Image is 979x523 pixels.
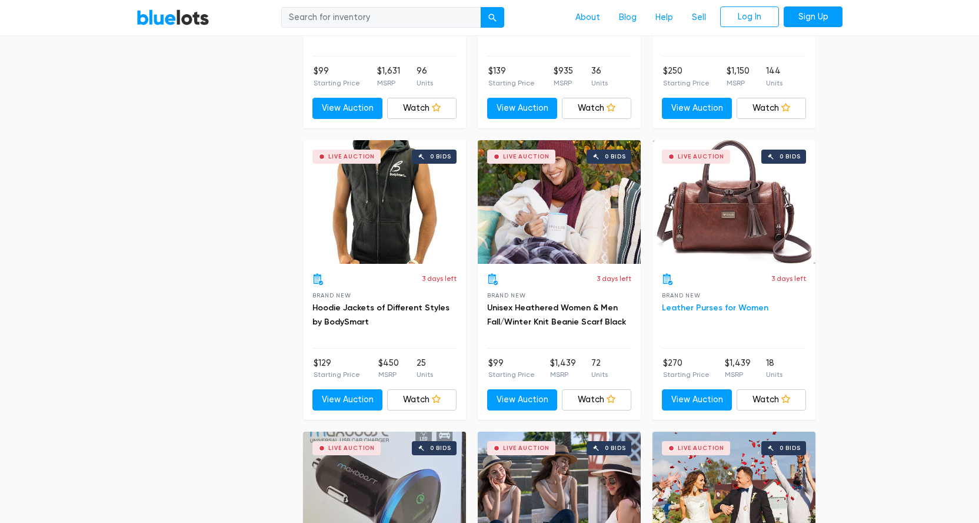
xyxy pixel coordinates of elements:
[417,65,433,88] li: 96
[784,6,843,28] a: Sign Up
[766,78,782,88] p: Units
[312,389,382,411] a: View Auction
[682,6,715,29] a: Sell
[378,369,399,380] p: MSRP
[417,357,433,380] li: 25
[554,78,573,88] p: MSRP
[725,369,751,380] p: MSRP
[766,65,782,88] li: 144
[591,369,608,380] p: Units
[663,65,710,88] li: $250
[646,6,682,29] a: Help
[678,154,724,160] div: Live Auction
[312,303,449,327] a: Hoodie Jackets of Different Styles by BodySmart
[487,98,557,119] a: View Auction
[771,273,806,284] p: 3 days left
[562,389,632,411] a: Watch
[597,273,631,284] p: 3 days left
[314,369,360,380] p: Starting Price
[562,98,632,119] a: Watch
[591,357,608,380] li: 72
[488,369,535,380] p: Starting Price
[478,140,641,264] a: Live Auction 0 bids
[314,65,360,88] li: $99
[417,78,433,88] p: Units
[487,389,557,411] a: View Auction
[430,445,451,451] div: 0 bids
[377,78,400,88] p: MSRP
[422,273,457,284] p: 3 days left
[487,303,626,327] a: Unisex Heathered Women & Men Fall/Winter Knit Beanie Scarf Black
[727,78,750,88] p: MSRP
[303,140,466,264] a: Live Auction 0 bids
[662,98,732,119] a: View Auction
[766,357,782,380] li: 18
[503,154,550,160] div: Live Auction
[725,357,751,380] li: $1,439
[430,154,451,160] div: 0 bids
[488,357,535,380] li: $99
[766,369,782,380] p: Units
[328,445,375,451] div: Live Auction
[737,98,807,119] a: Watch
[605,445,626,451] div: 0 bids
[314,78,360,88] p: Starting Price
[662,389,732,411] a: View Auction
[663,369,710,380] p: Starting Price
[378,357,399,380] li: $450
[662,303,768,313] a: Leather Purses for Women
[591,78,608,88] p: Units
[487,292,525,299] span: Brand New
[136,9,209,26] a: BlueLots
[720,6,779,28] a: Log In
[663,357,710,380] li: $270
[488,78,535,88] p: Starting Price
[678,445,724,451] div: Live Auction
[281,7,481,28] input: Search for inventory
[566,6,610,29] a: About
[312,292,351,299] span: Brand New
[387,98,457,119] a: Watch
[503,445,550,451] div: Live Auction
[662,292,700,299] span: Brand New
[550,369,576,380] p: MSRP
[780,445,801,451] div: 0 bids
[610,6,646,29] a: Blog
[377,65,400,88] li: $1,631
[605,154,626,160] div: 0 bids
[550,357,576,380] li: $1,439
[554,65,573,88] li: $935
[652,140,815,264] a: Live Auction 0 bids
[727,65,750,88] li: $1,150
[780,154,801,160] div: 0 bids
[312,98,382,119] a: View Auction
[663,78,710,88] p: Starting Price
[417,369,433,380] p: Units
[314,357,360,380] li: $129
[488,65,535,88] li: $139
[328,154,375,160] div: Live Auction
[387,389,457,411] a: Watch
[737,389,807,411] a: Watch
[591,65,608,88] li: 36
